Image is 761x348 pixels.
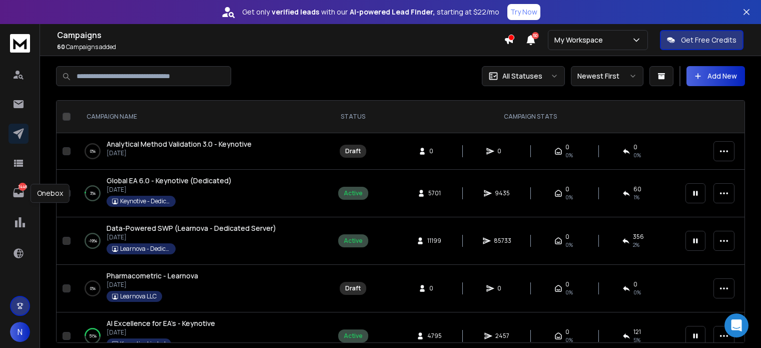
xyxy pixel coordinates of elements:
span: 0% [633,288,641,296]
span: 0% [633,151,641,159]
a: 7448 [9,183,29,203]
p: 0 % [90,283,96,293]
span: 11199 [427,237,441,245]
span: 0 [497,284,507,292]
p: [DATE] [107,281,198,289]
p: Learnova - Dedicated Server [120,245,170,253]
span: Pharmacometric - Learnova [107,271,198,280]
span: 9435 [495,189,510,197]
span: 50 [532,32,539,39]
p: Learnova LLC [120,292,157,300]
button: N [10,322,30,342]
div: Draft [345,284,361,292]
p: [DATE] [107,233,276,241]
span: 0% [565,288,573,296]
th: CAMPAIGN NAME [75,101,325,133]
a: AI Excellence for EA's - Keynotive [107,318,215,328]
p: -19 % [89,236,97,246]
span: 0 [429,147,439,155]
span: 121 [633,328,641,336]
span: 0 [565,280,569,288]
span: 1 % [633,193,639,201]
span: 356 [633,233,644,241]
th: STATUS [325,101,381,133]
span: 5701 [428,189,441,197]
p: 3 % [90,188,96,198]
strong: verified leads [272,7,319,17]
td: -19%Data-Powered SWP (Learnova - Dedicated Server)[DATE]Learnova - Dedicated Server [75,217,325,265]
span: 0 [565,328,569,336]
a: Global EA 6.0 - Keynotive (Dedicated) [107,176,232,186]
button: Add New [686,66,745,86]
span: 2 % [633,241,639,249]
td: 0%Pharmacometric - Learnova[DATE]Learnova LLC [75,265,325,312]
p: Try Now [510,7,537,17]
button: Newest First [571,66,643,86]
div: Onebox [31,184,70,203]
span: 0% [565,151,573,159]
span: 0% [565,193,573,201]
a: Data-Powered SWP (Learnova - Dedicated Server) [107,223,276,233]
span: 85733 [494,237,511,245]
span: 60 [57,43,65,51]
p: Get only with our starting at $22/mo [242,7,499,17]
span: 0% [565,241,573,249]
h1: Campaigns [57,29,504,41]
span: 0 [565,233,569,241]
img: logo [10,34,30,53]
p: Keynotive - Dedicated Server [120,197,170,205]
td: 0%Analytical Method Validation 3.0 - Keynotive[DATE] [75,133,325,170]
span: 60 [633,185,641,193]
span: 5 % [633,336,640,344]
p: 51 % [89,331,97,341]
span: 0 [497,147,507,155]
div: Draft [345,147,361,155]
span: 4795 [427,332,442,340]
div: Active [344,237,363,245]
span: 0 [565,185,569,193]
span: 0 [429,284,439,292]
button: Try Now [507,4,540,20]
p: [DATE] [107,149,252,157]
th: CAMPAIGN STATS [381,101,679,133]
button: Get Free Credits [660,30,743,50]
p: 0 % [90,146,96,156]
p: Campaigns added [57,43,504,51]
p: Get Free Credits [681,35,736,45]
strong: AI-powered Lead Finder, [350,7,435,17]
span: 0 [633,143,637,151]
p: Keynotive Limted [120,340,166,348]
p: 7448 [19,183,27,191]
span: 0% [565,336,573,344]
div: Open Intercom Messenger [724,313,748,337]
p: My Workspace [554,35,607,45]
div: Active [344,332,363,340]
span: Global EA 6.0 - Keynotive (Dedicated) [107,176,232,185]
p: [DATE] [107,186,232,194]
a: Analytical Method Validation 3.0 - Keynotive [107,139,252,149]
span: 0 [565,143,569,151]
span: 2457 [495,332,509,340]
p: [DATE] [107,328,215,336]
p: All Statuses [502,71,542,81]
span: 0 [633,280,637,288]
td: 3%Global EA 6.0 - Keynotive (Dedicated)[DATE]Keynotive - Dedicated Server [75,170,325,217]
div: Active [344,189,363,197]
a: Pharmacometric - Learnova [107,271,198,281]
